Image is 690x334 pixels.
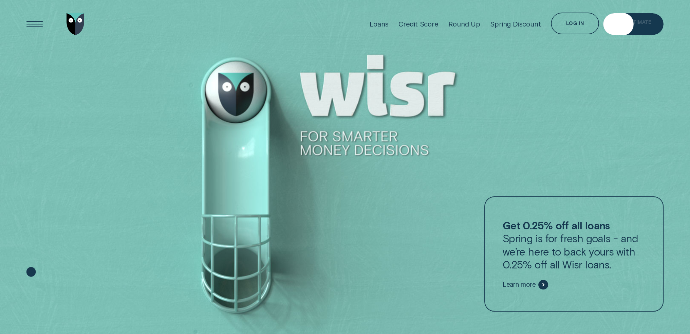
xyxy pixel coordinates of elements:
a: Get 0.25% off all loansSpring is for fresh goals - and we’re here to back yours with 0.25% off al... [484,196,663,312]
div: Loans [370,20,388,28]
div: Credit Score [398,20,439,28]
a: Get Estimate [603,13,664,35]
strong: Get 0.25% off all loans [503,219,610,231]
button: Log in [551,13,599,34]
button: Open Menu [24,13,45,35]
img: Wisr [67,13,85,35]
p: Spring is for fresh goals - and we’re here to back yours with 0.25% off all Wisr loans. [503,219,646,271]
div: Round Up [448,20,480,28]
span: Learn more [503,281,536,289]
div: Spring Discount [490,20,541,28]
